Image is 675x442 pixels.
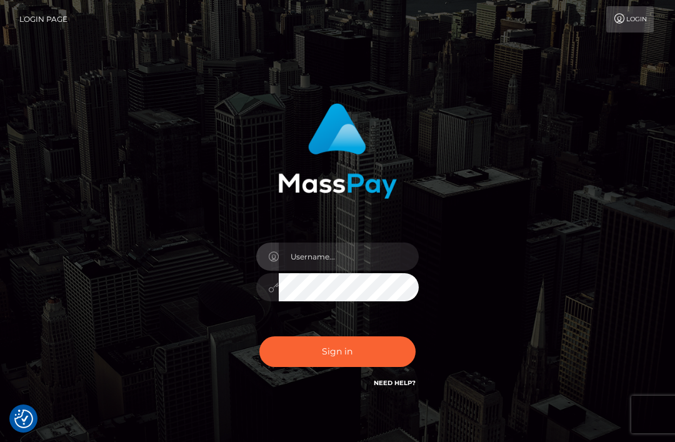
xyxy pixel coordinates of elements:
[279,243,419,271] input: Username...
[19,6,67,33] a: Login Page
[14,409,33,428] button: Consent Preferences
[278,103,397,199] img: MassPay Login
[374,379,416,387] a: Need Help?
[259,336,416,367] button: Sign in
[606,6,654,33] a: Login
[14,409,33,428] img: Revisit consent button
